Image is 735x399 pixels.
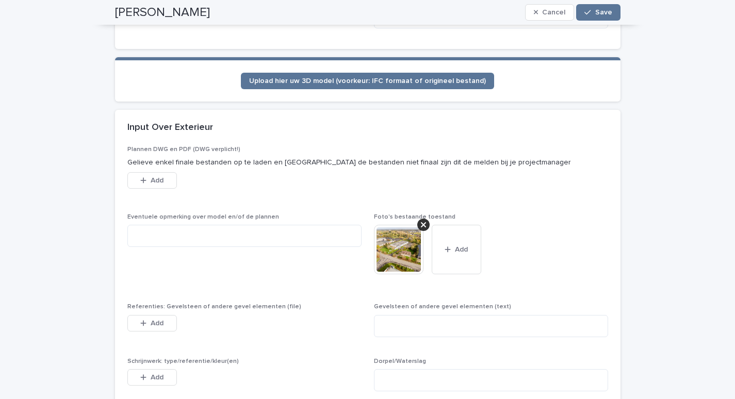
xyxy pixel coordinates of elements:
[455,246,468,253] span: Add
[576,4,620,21] button: Save
[151,320,164,327] span: Add
[151,177,164,184] span: Add
[595,9,612,16] span: Save
[115,5,210,20] h2: [PERSON_NAME]
[127,369,177,386] button: Add
[127,146,240,153] span: Plannen DWG en PDF (DWG verplicht!)
[374,304,511,310] span: Gevelsteen of andere gevel elementen (text)
[127,315,177,331] button: Add
[127,358,239,364] span: Schrijnwerk: type/referentie/kleur(en)
[127,304,301,310] span: Referenties: Gevelsteen of andere gevel elementen (file)
[151,374,164,381] span: Add
[241,73,494,89] a: Upload hier uw 3D model (voorkeur: IFC formaat of origineel bestand)
[374,358,426,364] span: Dorpel/Waterslag
[127,172,177,189] button: Add
[127,157,608,168] p: Gelieve enkel finale bestanden op te laden en [GEOGRAPHIC_DATA] de bestanden niet finaal zijn dit...
[542,9,565,16] span: Cancel
[432,225,481,274] button: Add
[525,4,575,21] button: Cancel
[374,214,455,220] span: Foto's bestaande toestand
[127,122,213,134] h2: Input Over Exterieur
[127,214,279,220] span: Eventuele opmerking over model en/of de plannen
[249,77,486,85] span: Upload hier uw 3D model (voorkeur: IFC formaat of origineel bestand)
